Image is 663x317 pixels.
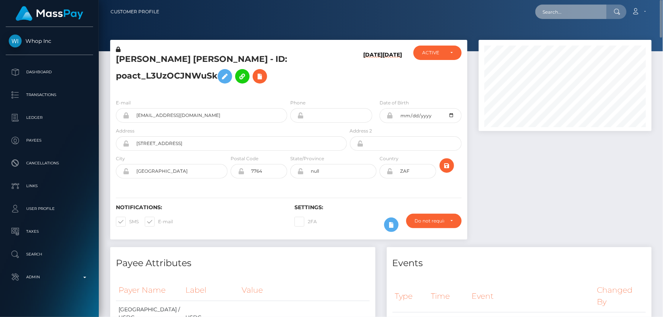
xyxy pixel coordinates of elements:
img: MassPay Logo [16,6,83,21]
div: Do not require [415,218,444,224]
label: Phone [290,99,305,106]
label: Postal Code [231,155,258,162]
button: ACTIVE [413,46,462,60]
p: Transactions [9,89,90,101]
img: Whop Inc [9,35,22,47]
label: Address [116,128,134,134]
th: Payer Name [116,280,183,301]
a: Search [6,245,93,264]
label: E-mail [145,217,173,227]
label: SMS [116,217,139,227]
th: Label [183,280,239,301]
th: Changed By [594,280,646,312]
p: User Profile [9,203,90,214]
p: Payees [9,135,90,146]
h6: [DATE] [363,52,383,90]
p: Admin [9,271,90,283]
th: Time [429,280,469,312]
label: E-mail [116,99,131,106]
button: Do not require [406,214,462,228]
input: Search... [535,5,607,19]
label: State/Province [290,155,324,162]
p: Cancellations [9,158,90,169]
a: Admin [6,268,93,287]
h4: Events [392,257,646,270]
th: Event [469,280,594,312]
label: 2FA [294,217,317,227]
a: Transactions [6,85,93,104]
a: Customer Profile [111,4,159,20]
h5: [PERSON_NAME] [PERSON_NAME] - ID: poact_L3UzOCJNWuSk [116,54,343,87]
p: Links [9,180,90,192]
p: Search [9,249,90,260]
h6: Settings: [294,204,462,211]
th: Value [239,280,369,301]
a: Links [6,177,93,196]
a: User Profile [6,199,93,218]
p: Taxes [9,226,90,237]
h6: Notifications: [116,204,283,211]
th: Type [392,280,429,312]
a: Dashboard [6,63,93,82]
label: City [116,155,125,162]
label: Date of Birth [380,99,409,106]
a: Ledger [6,108,93,127]
a: Taxes [6,222,93,241]
h6: [DATE] [383,52,402,90]
h4: Payee Attributes [116,257,370,270]
span: Whop Inc [6,38,93,44]
label: Address 2 [350,128,372,134]
label: Country [380,155,399,162]
a: Cancellations [6,154,93,173]
p: Dashboard [9,66,90,78]
p: Ledger [9,112,90,123]
a: Payees [6,131,93,150]
div: ACTIVE [422,50,444,56]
